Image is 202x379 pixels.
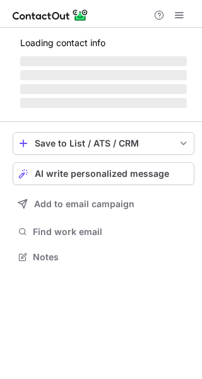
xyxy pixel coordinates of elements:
button: AI write personalized message [13,162,194,185]
span: ‌ [20,84,187,94]
button: Notes [13,248,194,266]
div: Save to List / ATS / CRM [35,138,172,148]
button: Add to email campaign [13,193,194,215]
span: Add to email campaign [34,199,134,209]
img: ContactOut v5.3.10 [13,8,88,23]
span: ‌ [20,70,187,80]
span: Find work email [33,226,189,238]
button: Find work email [13,223,194,241]
p: Loading contact info [20,38,187,48]
button: save-profile-one-click [13,132,194,155]
span: AI write personalized message [35,169,169,179]
span: Notes [33,251,189,263]
span: ‌ [20,56,187,66]
span: ‌ [20,98,187,108]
